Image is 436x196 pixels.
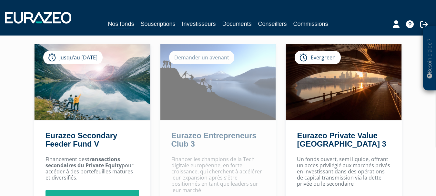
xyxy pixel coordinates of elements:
[140,19,175,28] a: Souscriptions
[35,44,150,120] img: Eurazeo Secondary Feeder Fund V
[286,44,401,120] img: Eurazeo Private Value Europe 3
[222,19,252,28] a: Documents
[46,156,139,181] p: Financement des pour accéder à des portefeuilles matures et diversifiés.
[46,156,122,169] strong: transactions secondaires du Private Equity
[297,131,386,148] a: Eurazeo Private Value [GEOGRAPHIC_DATA] 3
[171,131,257,148] a: Eurazeo Entrepreneurs Club 3
[258,19,287,28] a: Conseillers
[293,19,328,28] a: Commissions
[43,51,103,64] div: Jusqu’au [DATE]
[169,51,234,64] div: Demander un avenant
[171,156,265,193] p: Financer les champions de la Tech digitale européenne, en forte croissance, qui cherchent à accél...
[160,44,276,120] img: Eurazeo Entrepreneurs Club 3
[297,156,390,187] p: Un fonds ouvert, semi liquide, offrant un accès privilégié aux marchés privés en investissant dan...
[5,12,71,24] img: 1732889491-logotype_eurazeo_blanc_rvb.png
[182,19,216,28] a: Investisseurs
[108,19,134,29] a: Nos fonds
[426,29,433,88] p: Besoin d'aide ?
[295,51,341,64] div: Evergreen
[46,131,117,148] a: Eurazeo Secondary Feeder Fund V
